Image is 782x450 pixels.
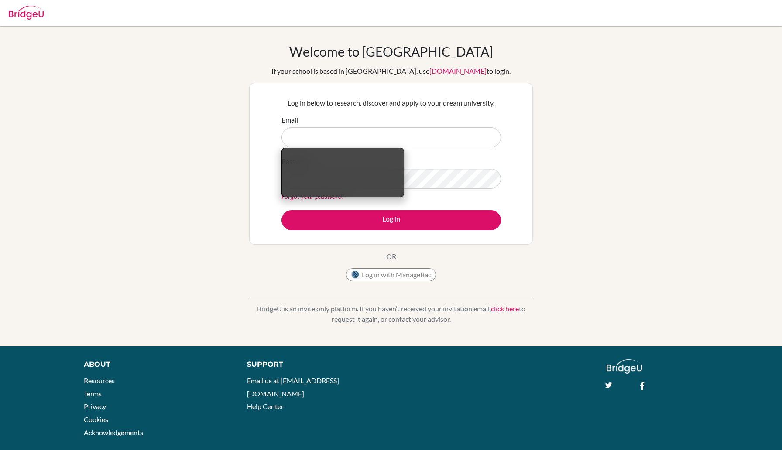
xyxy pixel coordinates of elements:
[9,6,44,20] img: Bridge-U
[491,304,519,313] a: click here
[386,251,396,262] p: OR
[249,303,533,324] p: BridgeU is an invite only platform. If you haven’t received your invitation email, to request it ...
[281,210,501,230] button: Log in
[247,402,284,410] a: Help Center
[346,268,436,281] button: Log in with ManageBac
[281,192,344,200] a: Forgot your password?
[247,376,339,398] a: Email us at [EMAIL_ADDRESS][DOMAIN_NAME]
[289,44,493,59] h1: Welcome to [GEOGRAPHIC_DATA]
[281,115,298,125] label: Email
[607,359,642,374] img: logo_white@2x-f4f0deed5e89b7ecb1c2cc34c3e3d731f90f0f143d5ea2071677605dd97b5244.png
[247,359,381,370] div: Support
[84,428,143,436] a: Acknowledgements
[271,66,511,76] div: If your school is based in [GEOGRAPHIC_DATA], use to login.
[429,67,487,75] a: [DOMAIN_NAME]
[84,415,108,423] a: Cookies
[84,376,115,385] a: Resources
[84,402,106,410] a: Privacy
[84,359,228,370] div: About
[84,389,102,398] a: Terms
[281,98,501,108] p: Log in below to research, discover and apply to your dream university.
